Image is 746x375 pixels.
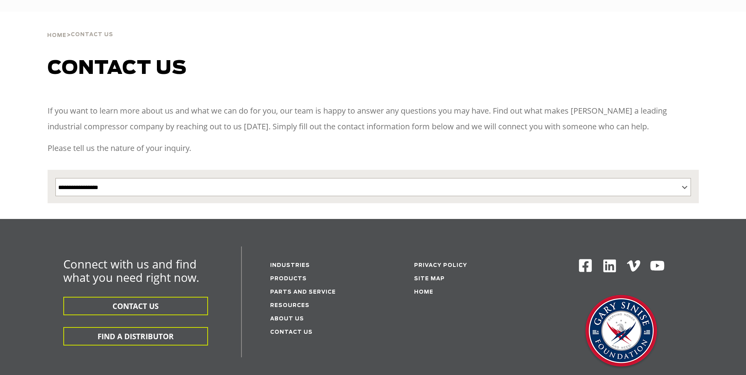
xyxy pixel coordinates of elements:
button: CONTACT US [63,297,208,315]
a: Resources [270,303,309,308]
a: Industries [270,263,310,268]
a: Site Map [414,276,445,281]
div: > [47,12,113,42]
span: Home [47,33,66,38]
a: Home [47,31,66,39]
img: Youtube [650,258,665,274]
a: Privacy Policy [414,263,467,268]
a: Home [414,290,433,295]
img: Gary Sinise Foundation [582,292,661,371]
a: Products [270,276,307,281]
a: About Us [270,316,304,322]
span: Contact Us [71,32,113,37]
span: Connect with us and find what you need right now. [63,256,199,285]
a: Contact Us [270,330,313,335]
a: Parts and service [270,290,336,295]
span: Contact us [48,59,187,78]
img: Facebook [578,258,593,273]
p: Please tell us the nature of your inquiry. [48,140,699,156]
img: Linkedin [602,258,617,274]
img: Vimeo [627,260,640,272]
p: If you want to learn more about us and what we can do for you, our team is happy to answer any qu... [48,103,699,134]
button: FIND A DISTRIBUTOR [63,327,208,346]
